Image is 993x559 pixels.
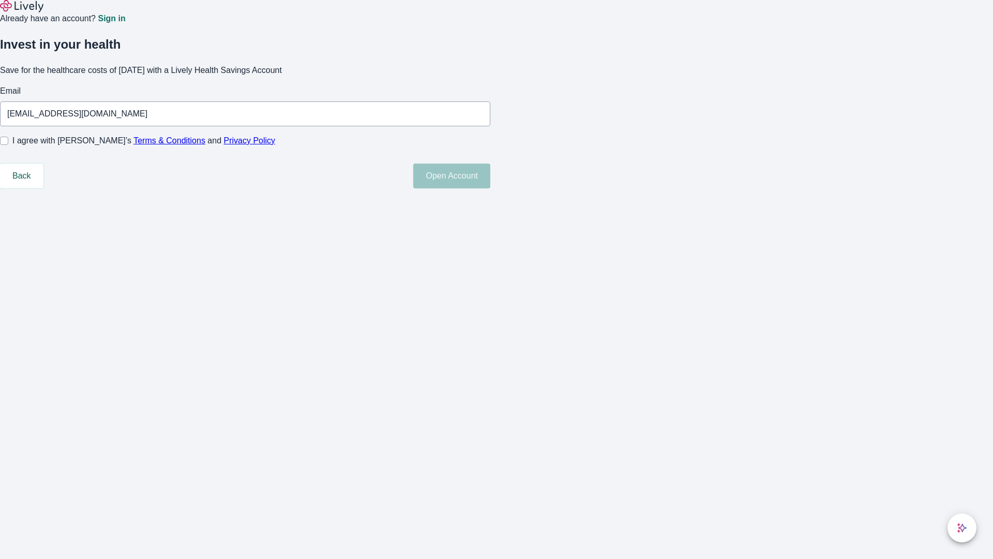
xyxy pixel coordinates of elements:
span: I agree with [PERSON_NAME]’s and [12,135,275,147]
a: Privacy Policy [224,136,276,145]
a: Sign in [98,14,125,23]
button: chat [947,513,976,542]
a: Terms & Conditions [133,136,205,145]
svg: Lively AI Assistant [957,523,967,533]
